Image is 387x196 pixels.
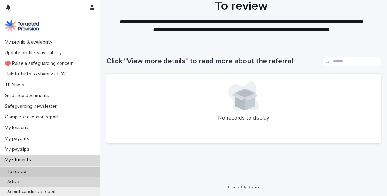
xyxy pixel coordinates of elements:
[2,103,61,109] p: Safeguarding newsletter
[2,146,34,152] p: My payslips
[2,189,61,194] p: Submit conclusive report
[2,136,34,142] p: My payouts
[2,114,64,120] p: Complete a lesson report
[2,61,78,66] p: 🔴 Raise a safeguarding concern
[2,93,54,99] p: Guidance documents
[5,19,39,32] img: M5nRWzHhSzIhMunXDL62
[2,71,71,77] p: Helpful hints to share with YP
[2,157,36,163] p: My students
[2,82,29,88] p: TP News
[106,57,321,66] h1: Click "View more details" to read more about the referral
[323,57,381,66] input: Search
[2,169,31,174] p: To review
[2,179,24,184] p: Active
[2,39,57,45] p: My profile & availability
[2,125,33,131] p: My lessons
[228,185,259,189] a: Powered By Stacker
[114,115,374,122] p: No records to display
[2,50,67,56] p: Update profile & availability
